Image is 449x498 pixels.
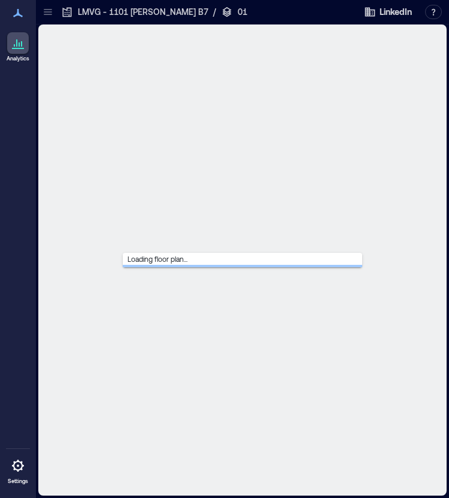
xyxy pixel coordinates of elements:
[3,29,33,66] a: Analytics
[380,6,412,18] span: LinkedIn
[360,2,415,22] button: LinkedIn
[123,250,192,268] span: Loading floor plan...
[213,6,216,18] p: /
[8,478,28,485] p: Settings
[4,451,32,488] a: Settings
[78,6,208,18] p: LMVG - 1101 [PERSON_NAME] B7
[238,6,247,18] p: 01
[7,55,29,62] p: Analytics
